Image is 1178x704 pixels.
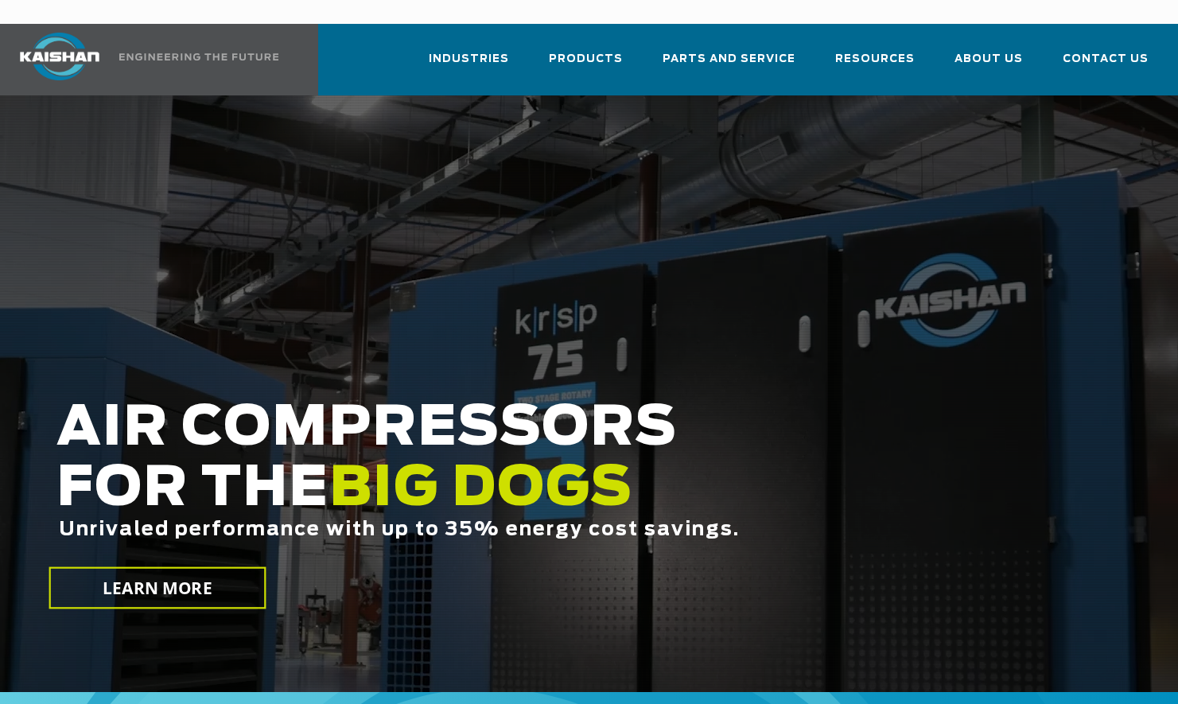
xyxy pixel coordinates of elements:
[56,399,940,590] h2: AIR COMPRESSORS FOR THE
[1063,38,1149,92] a: Contact Us
[329,462,633,516] span: BIG DOGS
[549,50,623,68] span: Products
[663,38,795,92] a: Parts and Service
[429,50,509,68] span: Industries
[663,50,795,68] span: Parts and Service
[59,520,740,539] span: Unrivaled performance with up to 35% energy cost savings.
[835,38,915,92] a: Resources
[835,50,915,68] span: Resources
[119,53,278,60] img: Engineering the future
[49,567,266,609] a: LEARN MORE
[1063,50,1149,68] span: Contact Us
[954,50,1023,68] span: About Us
[429,38,509,92] a: Industries
[954,38,1023,92] a: About Us
[549,38,623,92] a: Products
[103,577,213,600] span: LEARN MORE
